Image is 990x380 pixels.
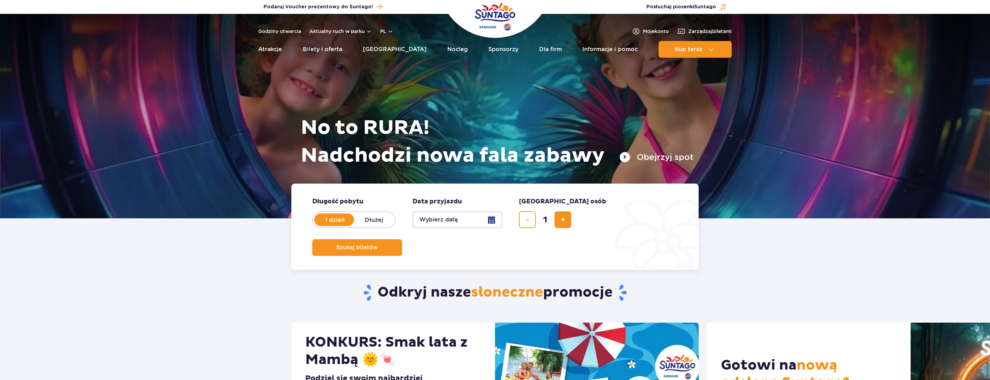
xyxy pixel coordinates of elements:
[582,41,638,58] a: Informacje i pomoc
[643,28,669,35] span: Moje konto
[537,211,553,228] input: liczba biletów
[471,284,543,301] span: słoneczne
[354,212,394,227] label: Dłużej
[688,28,732,35] span: Zarządzaj biletami
[675,46,702,52] span: Kup teraz
[312,197,363,206] span: Długość pobytu
[659,41,732,58] button: Kup teraz
[519,197,606,206] span: [GEOGRAPHIC_DATA] osób
[291,284,699,302] h2: Odkryj nasze promocje
[258,28,301,35] a: Godziny otwarcia
[694,5,716,9] span: Suntago
[305,334,481,369] h2: KONKURS: Smak lata z Mambą 🌞🍬
[412,211,502,228] button: Wybierz datę
[555,211,571,228] button: dodaj bilet
[488,41,518,58] a: Sponsorzy
[412,197,462,206] span: Data przyjazdu
[646,3,716,10] span: Posłuchaj piosenki
[363,41,426,58] a: [GEOGRAPHIC_DATA]
[619,152,693,163] button: Obejrzyj spot
[519,211,536,228] button: usuń bilet
[315,212,355,227] label: 1 dzień
[264,2,382,11] a: Podaruj Voucher prezentowy do Suntago!
[291,184,699,270] form: Planowanie wizyty w Park of Poland
[380,28,393,35] button: pl
[264,3,373,10] span: Podaruj Voucher prezentowy do Suntago!
[258,41,282,58] a: Atrakcje
[447,41,468,58] a: Nocleg
[336,244,378,251] span: Szukaj biletów
[677,27,732,35] a: Zarządzajbiletami
[632,27,669,35] a: Mojekonto
[301,114,693,170] h1: No to RURA! Nadchodzi nowa fala zabawy
[309,29,372,34] button: Aktualny ruch w parku
[646,3,726,10] button: Posłuchaj piosenkiSuntago
[303,41,342,58] a: Bilety i oferta
[539,41,562,58] a: Dla firm
[312,239,402,256] button: Szukaj biletów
